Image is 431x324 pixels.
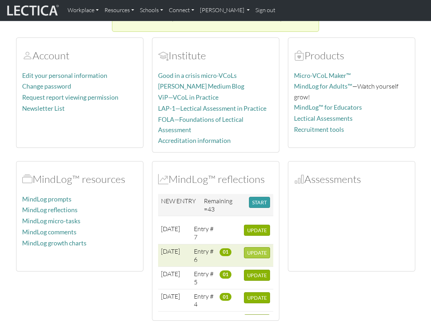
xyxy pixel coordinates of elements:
[244,247,270,258] button: UPDATE
[247,227,267,233] span: UPDATE
[22,105,65,112] a: Newsletter List
[247,272,267,278] span: UPDATE
[220,293,231,301] span: 01
[220,248,231,256] span: 01
[158,83,244,90] a: [PERSON_NAME] Medium Blog
[137,3,166,18] a: Schools
[191,266,217,289] td: Entry # 5
[22,239,87,247] a: MindLog growth charts
[161,292,180,300] span: [DATE]
[22,94,118,101] a: Request report viewing permission
[191,289,217,311] td: Entry # 4
[294,81,409,101] p: —Watch yourself grow!
[244,270,270,281] button: UPDATE
[220,270,231,278] span: 01
[201,194,246,216] td: Remaining =
[294,49,304,62] span: Products
[294,173,304,185] span: Assessments
[158,105,266,112] a: LAP-1—Lectical Assessment in Practice
[22,49,137,62] h2: Account
[244,292,270,303] button: UPDATE
[158,173,168,185] span: MindLog
[161,225,180,233] span: [DATE]
[197,3,253,18] a: [PERSON_NAME]
[65,3,102,18] a: Workplace
[22,173,137,185] h2: MindLog™ resources
[294,72,351,79] a: Micro-VCoL Maker™
[161,314,180,322] span: [DATE]
[22,83,71,90] a: Change password
[22,195,72,203] a: MindLog prompts
[158,173,273,185] h2: MindLog™ reflections
[253,3,278,18] a: Sign out
[207,205,215,213] span: 43
[166,3,197,18] a: Connect
[191,222,217,244] td: Entry # 7
[22,217,80,225] a: MindLog micro-tasks
[22,206,78,214] a: MindLog reflections
[249,197,270,208] button: START
[247,250,267,256] span: UPDATE
[22,173,33,185] span: MindLog™ resources
[158,72,237,79] a: Good in a crisis micro-VCoLs
[158,49,168,62] span: Account
[102,3,137,18] a: Resources
[161,247,180,255] span: [DATE]
[294,49,409,62] h2: Products
[191,244,217,267] td: Entry # 6
[294,126,344,133] a: Recruitment tools
[294,173,409,185] h2: Assessments
[294,104,362,111] a: MindLog™ for Educators
[22,228,77,236] a: MindLog comments
[158,116,244,134] a: FOLA—Foundations of Lectical Assessment
[5,4,59,17] img: lecticalive
[294,115,353,122] a: Lectical Assessments
[158,137,231,144] a: Accreditation information
[158,94,219,101] a: ViP—VCoL in Practice
[294,83,352,90] a: MindLog for Adults™
[22,49,33,62] span: Account
[244,225,270,236] button: UPDATE
[161,270,180,278] span: [DATE]
[158,194,201,216] td: NEW ENTRY
[22,72,107,79] a: Edit your personal information
[247,295,267,301] span: UPDATE
[158,49,273,62] h2: Institute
